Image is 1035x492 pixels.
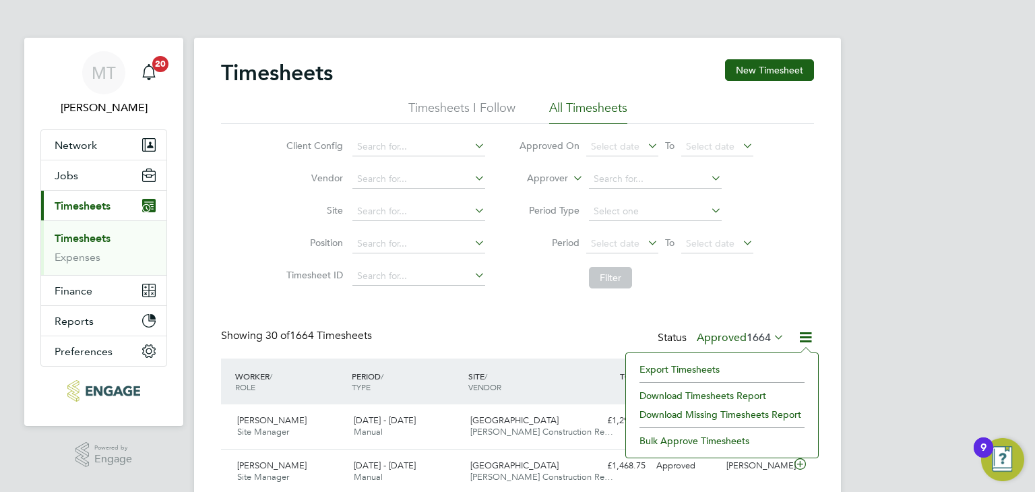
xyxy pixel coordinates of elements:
[507,172,568,185] label: Approver
[354,471,383,483] span: Manual
[55,345,113,358] span: Preferences
[237,471,289,483] span: Site Manager
[633,360,811,379] li: Export Timesheets
[470,414,559,426] span: [GEOGRAPHIC_DATA]
[581,410,651,432] div: £1,292.52
[658,329,787,348] div: Status
[40,51,167,116] a: MT[PERSON_NAME]
[519,237,579,249] label: Period
[75,442,133,468] a: Powered byEngage
[55,251,100,264] a: Expenses
[94,454,132,465] span: Engage
[747,331,771,344] span: 1664
[232,364,348,399] div: WORKER
[55,315,94,328] span: Reports
[470,471,613,483] span: [PERSON_NAME] Construction Re…
[381,371,383,381] span: /
[55,199,111,212] span: Timesheets
[519,204,579,216] label: Period Type
[591,237,639,249] span: Select date
[92,64,116,82] span: MT
[94,442,132,454] span: Powered by
[620,371,644,381] span: TOTAL
[352,235,485,253] input: Search for...
[282,140,343,152] label: Client Config
[41,191,166,220] button: Timesheets
[465,364,582,399] div: SITE
[221,59,333,86] h2: Timesheets
[221,329,375,343] div: Showing
[633,386,811,405] li: Download Timesheets Report
[67,380,139,402] img: acr-ltd-logo-retina.png
[354,460,416,471] span: [DATE] - [DATE]
[633,405,811,424] li: Download Missing Timesheets Report
[725,59,814,81] button: New Timesheet
[589,202,722,221] input: Select one
[470,426,613,437] span: [PERSON_NAME] Construction Re…
[484,371,487,381] span: /
[352,170,485,189] input: Search for...
[408,100,515,124] li: Timesheets I Follow
[352,202,485,221] input: Search for...
[282,237,343,249] label: Position
[697,331,784,344] label: Approved
[41,276,166,305] button: Finance
[589,267,632,288] button: Filter
[591,140,639,152] span: Select date
[470,460,559,471] span: [GEOGRAPHIC_DATA]
[41,220,166,275] div: Timesheets
[661,234,679,251] span: To
[980,448,986,465] div: 9
[237,414,307,426] span: [PERSON_NAME]
[55,139,97,152] span: Network
[981,438,1024,481] button: Open Resource Center, 9 new notifications
[352,381,371,392] span: TYPE
[354,426,383,437] span: Manual
[41,306,166,336] button: Reports
[348,364,465,399] div: PERIOD
[352,137,485,156] input: Search for...
[721,455,791,477] div: [PERSON_NAME]
[352,267,485,286] input: Search for...
[549,100,627,124] li: All Timesheets
[519,140,579,152] label: Approved On
[237,426,289,437] span: Site Manager
[581,455,651,477] div: £1,468.75
[686,237,734,249] span: Select date
[282,269,343,281] label: Timesheet ID
[235,381,255,392] span: ROLE
[265,329,290,342] span: 30 of
[55,284,92,297] span: Finance
[354,414,416,426] span: [DATE] - [DATE]
[270,371,272,381] span: /
[41,130,166,160] button: Network
[651,455,721,477] div: Approved
[265,329,372,342] span: 1664 Timesheets
[40,380,167,402] a: Go to home page
[55,169,78,182] span: Jobs
[633,431,811,450] li: Bulk Approve Timesheets
[40,100,167,116] span: Martina Taylor
[661,137,679,154] span: To
[237,460,307,471] span: [PERSON_NAME]
[41,336,166,366] button: Preferences
[55,232,111,245] a: Timesheets
[282,172,343,184] label: Vendor
[24,38,183,426] nav: Main navigation
[589,170,722,189] input: Search for...
[152,56,168,72] span: 20
[135,51,162,94] a: 20
[41,160,166,190] button: Jobs
[468,381,501,392] span: VENDOR
[686,140,734,152] span: Select date
[282,204,343,216] label: Site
